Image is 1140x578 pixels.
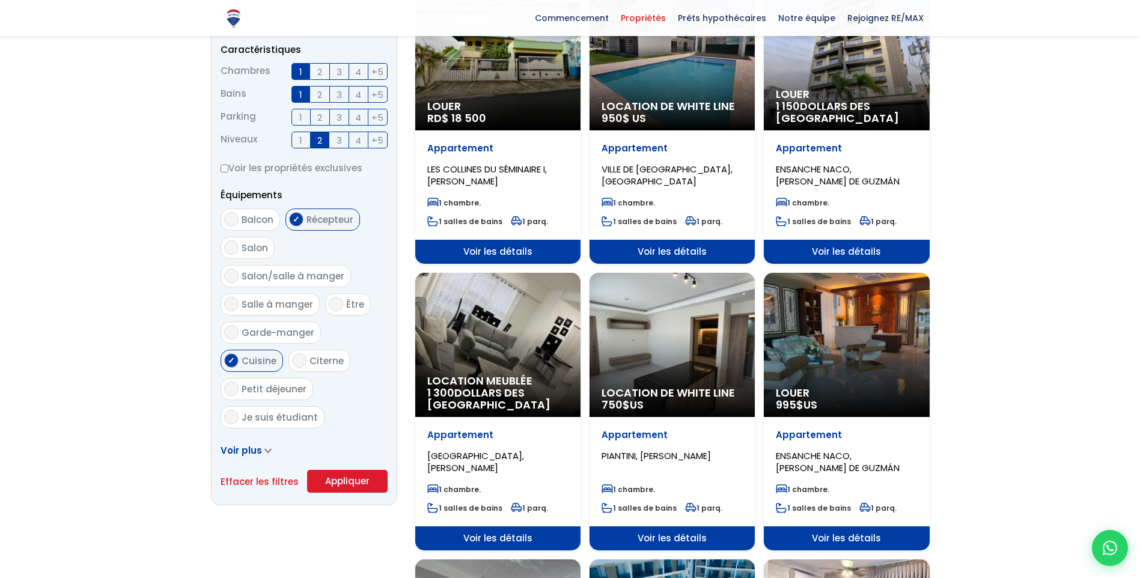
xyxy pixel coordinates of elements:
span: Notre équipe [772,9,841,27]
span: [GEOGRAPHIC_DATA], [PERSON_NAME] [427,449,524,474]
input: Être [329,297,343,311]
span: Voir les détails [590,240,755,264]
input: Balcon [224,212,239,227]
span: Prêts hypothécaires [672,9,772,27]
span: 750 [602,397,623,412]
span: 3 [337,110,342,125]
button: Appliquer [307,470,388,493]
span: Louer [776,88,917,100]
span: Balcon [242,213,273,226]
span: 2 [317,110,322,125]
span: Commencement [529,9,615,27]
input: Récepteur [289,212,303,227]
span: $US [602,397,644,412]
span: Chambres [221,63,270,80]
span: 4 [355,133,361,148]
font: 1 salles de bains [439,216,502,227]
font: 1 salles de bains [787,216,851,227]
input: Voir les propriétés exclusives [221,165,228,172]
span: Récepteur [306,213,353,226]
input: Salon/salle à manger [224,269,239,283]
span: $ US [602,111,646,126]
span: 2 [317,133,322,148]
input: Citerne [292,353,306,368]
a: Location meublée 1 300dollars des [GEOGRAPHIC_DATA] Appartement [GEOGRAPHIC_DATA], [PERSON_NAME] ... [415,273,581,550]
span: Voir les détails [764,526,929,550]
span: 1 [299,64,302,79]
span: 4 [355,110,361,125]
span: 1 [299,87,302,102]
font: 1 parq. [522,503,548,513]
font: 1 parq. [696,216,722,227]
font: 1 parq. [696,503,722,513]
font: 1 chambre. [613,484,655,494]
span: Voir les détails [415,240,581,264]
p: Appartement [427,429,568,441]
input: Cuisine [224,353,239,368]
span: +5 [371,110,383,125]
a: Effacer les filtres [221,474,299,489]
span: 4 [355,87,361,102]
a: Voir plus [221,444,272,457]
span: Propriétés [615,9,672,27]
span: Salon/salle à manger [242,270,344,282]
p: Appartement [602,142,743,154]
input: Je suis étudiant [224,410,239,424]
span: 1 [299,133,302,148]
font: 1 chambre. [439,484,481,494]
span: Rejoignez RE/MAX [841,9,930,27]
span: Voir les détails [590,526,755,550]
p: Appartement [602,429,743,441]
input: Garde-manger [224,325,239,339]
span: 4 [355,64,361,79]
font: 1 salles de bains [613,503,677,513]
span: RD$ 18 500 [427,111,486,126]
span: 1 150 [776,99,800,114]
span: Être [346,298,364,311]
span: Voir plus [221,444,262,457]
p: Caractéristiques [221,42,388,57]
a: Location de White Line 750$US Appartement PIANTINI, [PERSON_NAME] 1 chambre. 1 salles de bains 1 ... [590,273,755,550]
span: Location de White Line [602,387,743,399]
span: 3 [337,133,342,148]
span: Salle à manger [242,298,313,311]
font: 1 parq. [871,216,897,227]
font: 1 parq. [871,503,897,513]
span: Garde-manger [242,326,314,339]
span: Je suis étudiant [242,411,318,424]
span: Location de White Line [602,100,743,112]
span: 995 [776,397,796,412]
p: Appartement [427,142,568,154]
span: Voir les détails [764,240,929,264]
span: dollars des [GEOGRAPHIC_DATA] [427,385,550,412]
span: Salon [242,242,268,254]
span: Citerne [309,354,344,367]
span: +5 [371,64,383,79]
span: PIANTINI, [PERSON_NAME] [602,449,711,462]
font: 1 salles de bains [613,216,677,227]
span: $US [776,397,817,412]
span: 3 [337,87,342,102]
span: +5 [371,87,383,102]
span: ENSANCHE NACO, [PERSON_NAME] DE GUZMÁN [776,163,900,187]
span: Bains [221,86,246,103]
span: Louer [427,100,568,112]
input: Petit déjeuner [224,382,239,396]
img: Logo de REMAX [223,8,244,29]
font: Voir les propriétés exclusives [228,162,362,174]
p: Appartement [776,142,917,154]
span: 2 [317,64,322,79]
font: 1 chambre. [439,198,481,208]
input: Salle à manger [224,297,239,311]
span: Parking [221,109,256,126]
span: ENSANCHE NACO, [PERSON_NAME] DE GUZMÁN [776,449,900,474]
input: Salon [224,240,239,255]
span: Voir les détails [415,526,581,550]
span: LES COLLINES DU SÉMINAIRE I, [PERSON_NAME] [427,163,547,187]
span: 2 [317,87,322,102]
span: Location meublée [427,375,568,387]
span: 1 [299,110,302,125]
font: 1 salles de bains [787,503,851,513]
p: Appartement [776,429,917,441]
span: Petit déjeuner [242,383,306,395]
